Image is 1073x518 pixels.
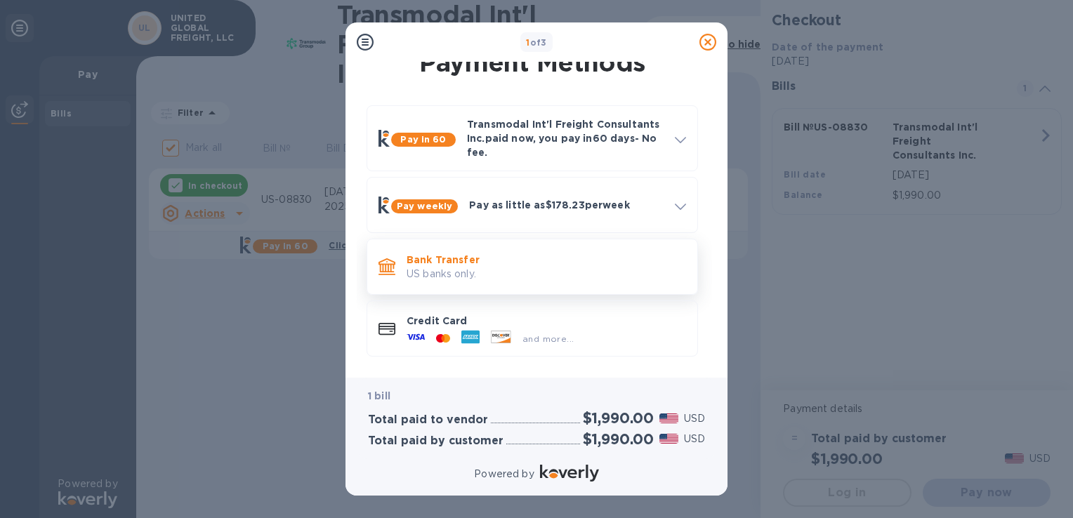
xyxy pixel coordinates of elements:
[684,411,705,426] p: USD
[583,430,654,448] h2: $1,990.00
[583,409,654,427] h2: $1,990.00
[526,37,529,48] span: 1
[522,333,574,344] span: and more...
[659,413,678,423] img: USD
[474,467,534,482] p: Powered by
[368,413,488,427] h3: Total paid to vendor
[469,198,664,212] p: Pay as little as $178.23 per week
[368,390,390,401] b: 1 bill
[368,434,503,448] h3: Total paid by customer
[407,253,686,267] p: Bank Transfer
[400,134,446,145] b: Pay in 60
[659,434,678,444] img: USD
[684,432,705,446] p: USD
[540,465,599,482] img: Logo
[407,267,686,281] p: US banks only.
[467,117,664,159] p: Transmodal Int'l Freight Consultants Inc. paid now, you pay in 60 days - No fee.
[397,201,452,211] b: Pay weekly
[407,314,686,328] p: Credit Card
[526,37,547,48] b: of 3
[364,48,701,77] h1: Payment Methods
